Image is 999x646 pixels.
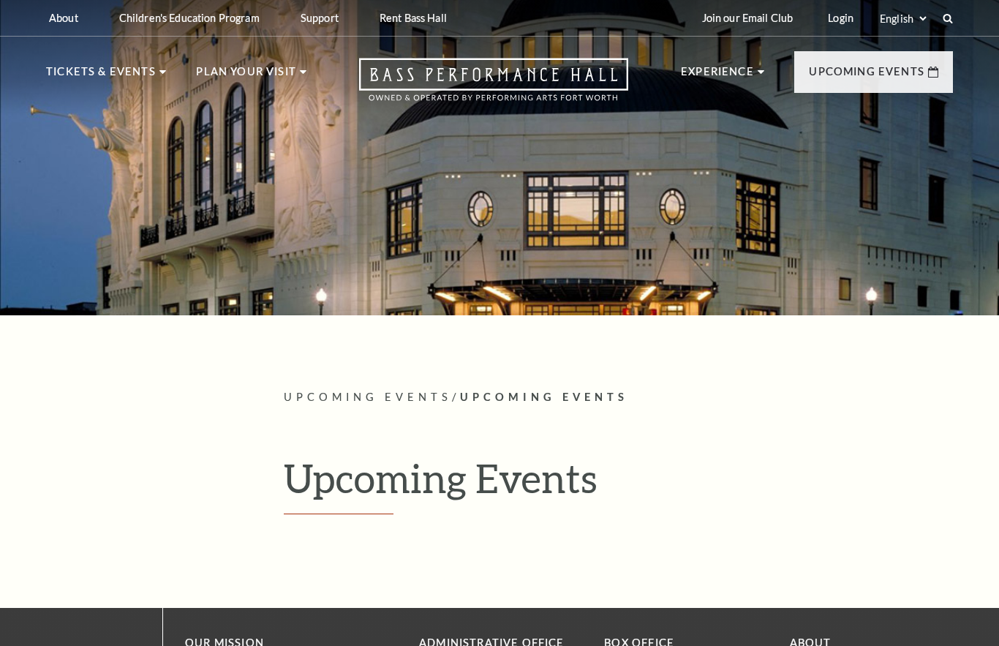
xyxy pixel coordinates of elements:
p: / [284,388,953,407]
p: About [49,12,78,24]
p: Support [301,12,339,24]
p: Rent Bass Hall [380,12,447,24]
p: Upcoming Events [809,63,924,89]
p: Experience [681,63,754,89]
p: Children's Education Program [119,12,260,24]
span: Upcoming Events [460,391,628,403]
select: Select: [877,12,929,26]
h1: Upcoming Events [284,454,953,514]
p: Tickets & Events [46,63,156,89]
span: Upcoming Events [284,391,452,403]
p: Plan Your Visit [196,63,296,89]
